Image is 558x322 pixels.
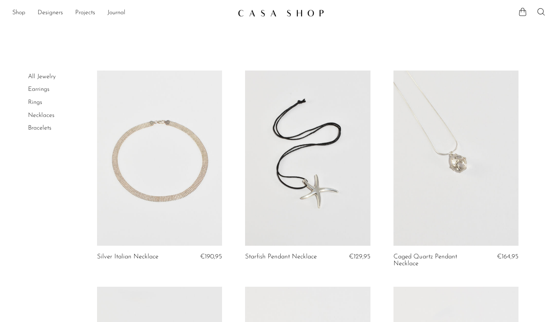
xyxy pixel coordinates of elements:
a: Bracelets [28,125,51,131]
a: Journal [107,8,125,18]
a: Necklaces [28,112,54,118]
span: €129,95 [349,253,370,260]
span: €190,95 [200,253,222,260]
ul: NEW HEADER MENU [12,7,232,20]
nav: Desktop navigation [12,7,232,20]
a: Rings [28,99,42,105]
a: Caged Quartz Pendant Necklace [393,253,477,268]
span: €164,95 [497,253,518,260]
a: Silver Italian Necklace [97,253,158,260]
a: All Jewelry [28,74,56,80]
a: Designers [38,8,63,18]
a: Shop [12,8,25,18]
a: Starfish Pendant Necklace [245,253,317,260]
a: Earrings [28,86,49,92]
a: Projects [75,8,95,18]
